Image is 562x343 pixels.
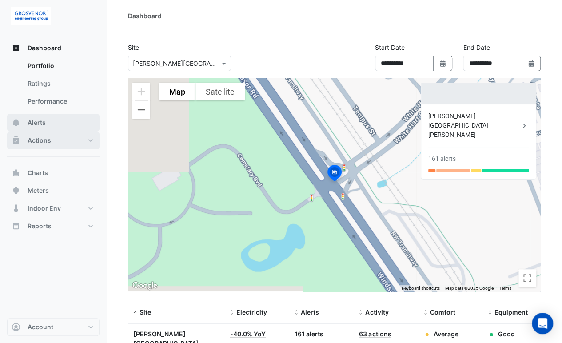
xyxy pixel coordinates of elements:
img: Google [130,280,159,291]
a: Portfolio [20,57,100,75]
div: Average [434,329,464,339]
a: Performance [20,92,100,110]
button: Actions [7,132,100,149]
button: Zoom out [132,101,150,119]
button: Charts [7,164,100,182]
span: Site [140,308,151,316]
span: Account [28,323,53,331]
span: Meters [28,186,49,195]
app-icon: Alerts [12,118,20,127]
app-icon: Indoor Env [12,204,20,213]
div: Dashboard [128,11,162,20]
span: Alerts [28,118,46,127]
div: Good [498,329,529,339]
span: Equipment [494,308,528,316]
button: Indoor Env [7,199,100,217]
span: Dashboard [28,44,61,52]
span: Map data ©2025 Google [445,286,494,291]
span: Actions [28,136,51,145]
button: Dashboard [7,39,100,57]
button: Reports [7,217,100,235]
label: End Date [463,43,490,52]
span: Comfort [430,308,455,316]
a: 63 actions [359,330,391,338]
button: Keyboard shortcuts [402,285,440,291]
span: Activity [365,308,388,316]
div: Open Intercom Messenger [532,313,553,334]
button: Meters [7,182,100,199]
label: Site [128,43,139,52]
app-icon: Dashboard [12,44,20,52]
span: Reports [28,222,52,231]
div: [PERSON_NAME][GEOGRAPHIC_DATA][PERSON_NAME] [428,112,520,140]
fa-icon: Select Date [527,60,535,67]
div: 161 alerts [295,329,348,339]
app-icon: Reports [12,222,20,231]
div: 161 alerts [428,154,456,164]
button: Show street map [159,83,195,100]
app-icon: Meters [12,186,20,195]
a: Terms [499,286,511,291]
label: Start Date [375,43,405,52]
app-icon: Charts [12,168,20,177]
button: Toggle fullscreen view [518,269,536,287]
img: Company Logo [11,7,51,25]
a: Open this area in Google Maps (opens a new window) [130,280,159,291]
a: -40.0% YoY [230,330,266,338]
span: Charts [28,168,48,177]
button: Zoom in [132,83,150,100]
span: Electricity [236,308,267,316]
a: Ratings [20,75,100,92]
button: Account [7,318,100,336]
div: Dashboard [7,57,100,114]
span: Indoor Env [28,204,61,213]
span: Alerts [301,308,319,316]
button: Alerts [7,114,100,132]
button: Show satellite imagery [195,83,245,100]
img: site-pin-selected.svg [325,164,344,185]
fa-icon: Select Date [439,60,447,67]
app-icon: Actions [12,136,20,145]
